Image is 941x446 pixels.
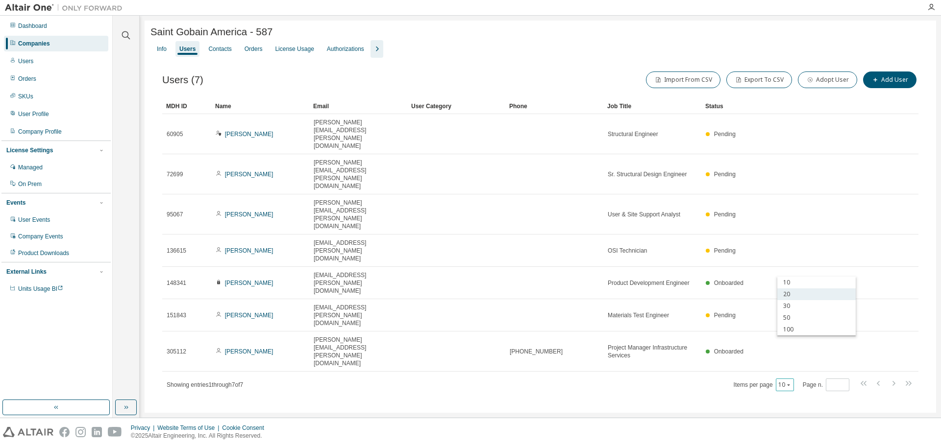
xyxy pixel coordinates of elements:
[167,348,186,355] span: 305112
[314,304,403,327] span: [EMAIL_ADDRESS][PERSON_NAME][DOMAIN_NAME]
[167,211,183,218] span: 95067
[225,312,273,319] a: [PERSON_NAME]
[18,164,43,171] div: Managed
[314,118,403,150] span: [PERSON_NAME][EMAIL_ADDRESS][PERSON_NAME][DOMAIN_NAME]
[705,98,860,114] div: Status
[608,279,690,287] span: Product Development Engineer
[714,211,736,218] span: Pending
[166,98,207,114] div: MDH ID
[714,131,736,138] span: Pending
[714,348,743,355] span: Onboarded
[18,216,50,224] div: User Events
[108,427,122,437] img: youtube.svg
[150,26,272,38] span: Saint Gobain America - 587
[225,211,273,218] a: [PERSON_NAME]
[777,300,856,312] div: 30
[167,247,186,255] span: 136615
[314,336,403,367] span: [PERSON_NAME][EMAIL_ADDRESS][PERSON_NAME][DOMAIN_NAME]
[18,110,49,118] div: User Profile
[18,93,33,100] div: SKUs
[803,378,849,391] span: Page n.
[607,98,697,114] div: Job Title
[167,279,186,287] span: 148341
[327,45,364,53] div: Authorizations
[131,424,157,432] div: Privacy
[726,71,792,88] button: Export To CSV
[6,199,25,207] div: Events
[18,22,47,30] div: Dashboard
[863,71,916,88] button: Add User
[313,98,403,114] div: Email
[608,311,669,319] span: Materials Test Engineer
[18,180,42,188] div: On Prem
[646,71,720,88] button: Import From CSV
[314,159,403,190] span: [PERSON_NAME][EMAIL_ADDRESS][PERSON_NAME][DOMAIN_NAME]
[18,285,63,292] span: Units Usage BI
[777,288,856,300] div: 20
[275,45,314,53] div: License Usage
[314,239,403,262] span: [EMAIL_ADDRESS][PERSON_NAME][DOMAIN_NAME]
[314,271,403,295] span: [EMAIL_ADDRESS][PERSON_NAME][DOMAIN_NAME]
[608,130,658,138] span: Structural Engineer
[18,75,36,83] div: Orders
[215,98,305,114] div: Name
[225,247,273,254] a: [PERSON_NAME]
[510,348,563,355] span: [PHONE_NUMBER]
[411,98,501,114] div: User Category
[18,249,69,257] div: Product Downloads
[167,381,243,388] span: Showing entries 1 through 7 of 7
[131,432,270,440] p: © 2025 Altair Engineering, Inc. All Rights Reserved.
[225,131,273,138] a: [PERSON_NAME]
[18,128,62,136] div: Company Profile
[167,170,183,178] span: 72699
[777,277,856,288] div: 10
[18,233,63,240] div: Company Events
[167,311,186,319] span: 151843
[778,381,792,389] button: 10
[225,348,273,355] a: [PERSON_NAME]
[777,324,856,335] div: 100
[608,344,697,359] span: Project Manager Infrastructure Services
[509,98,599,114] div: Phone
[734,378,794,391] span: Items per page
[225,280,273,286] a: [PERSON_NAME]
[18,40,50,47] div: Companies
[714,312,736,319] span: Pending
[222,424,270,432] div: Cookie Consent
[798,71,857,88] button: Adopt User
[714,280,743,286] span: Onboarded
[3,427,53,437] img: altair_logo.svg
[157,45,167,53] div: Info
[608,211,680,218] span: User & Site Support Analyst
[5,3,127,13] img: Altair One
[608,247,647,255] span: OSI Technician
[314,199,403,230] span: [PERSON_NAME][EMAIL_ADDRESS][PERSON_NAME][DOMAIN_NAME]
[75,427,86,437] img: instagram.svg
[59,427,70,437] img: facebook.svg
[777,312,856,324] div: 50
[208,45,231,53] div: Contacts
[608,170,687,178] span: Sr. Structural Design Engineer
[6,268,47,276] div: External Links
[167,130,183,138] span: 60905
[225,171,273,178] a: [PERSON_NAME]
[18,57,33,65] div: Users
[714,171,736,178] span: Pending
[92,427,102,437] img: linkedin.svg
[714,247,736,254] span: Pending
[162,74,203,86] span: Users (7)
[157,424,222,432] div: Website Terms of Use
[6,146,53,154] div: License Settings
[179,45,196,53] div: Users
[245,45,263,53] div: Orders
